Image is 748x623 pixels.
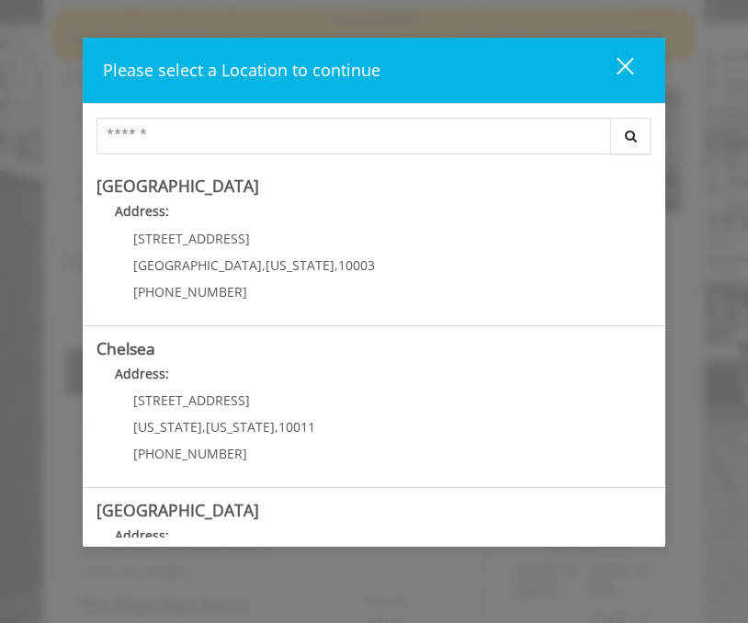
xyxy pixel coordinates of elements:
span: [STREET_ADDRESS] [133,391,250,409]
span: 10011 [278,418,315,436]
span: , [334,256,338,274]
span: [US_STATE] [266,256,334,274]
span: [GEOGRAPHIC_DATA] [133,256,262,274]
span: [PHONE_NUMBER] [133,283,247,300]
b: [GEOGRAPHIC_DATA] [96,499,259,521]
b: Address: [115,365,169,382]
b: Chelsea [96,337,155,359]
span: [US_STATE] [133,418,202,436]
span: [PHONE_NUMBER] [133,445,247,462]
span: , [202,418,206,436]
span: [US_STATE] [206,418,275,436]
button: close dialog [583,51,645,89]
span: , [275,418,278,436]
b: [GEOGRAPHIC_DATA] [96,175,259,197]
div: Center Select [96,118,652,164]
i: Search button [620,130,641,142]
span: 10003 [338,256,375,274]
input: Search Center [96,118,612,154]
span: Please select a Location to continue [103,59,380,81]
span: [STREET_ADDRESS] [133,230,250,247]
span: , [262,256,266,274]
div: close dialog [595,56,632,84]
b: Address: [115,202,169,220]
b: Address: [115,527,169,544]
